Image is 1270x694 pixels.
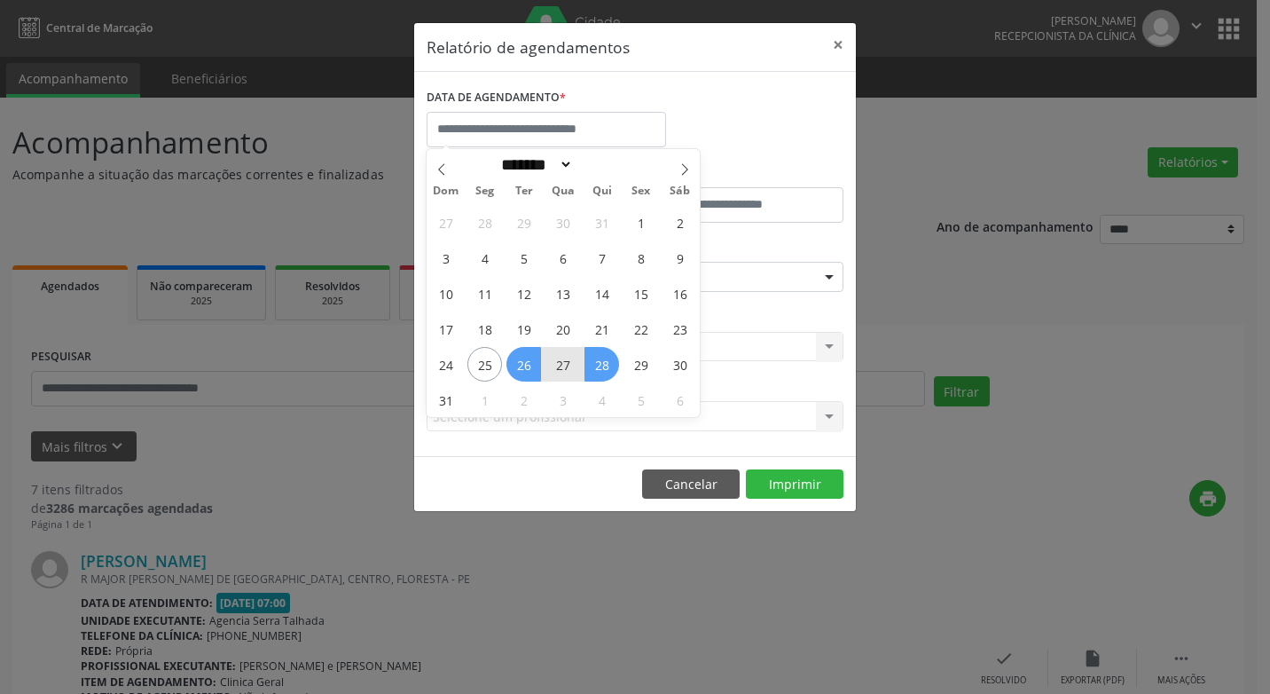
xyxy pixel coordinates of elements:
span: Setembro 1, 2025 [467,382,502,417]
span: Agosto 28, 2025 [584,347,619,382]
span: Setembro 5, 2025 [623,382,658,417]
span: Agosto 4, 2025 [467,241,502,275]
span: Julho 29, 2025 [506,205,541,240]
span: Agosto 2, 2025 [662,205,697,240]
span: Agosto 27, 2025 [545,347,580,382]
span: Agosto 20, 2025 [545,312,580,346]
span: Agosto 16, 2025 [662,276,697,311]
span: Qua [544,185,583,197]
span: Agosto 1, 2025 [623,205,658,240]
label: DATA DE AGENDAMENTO [427,84,566,112]
span: Setembro 4, 2025 [584,382,619,417]
span: Agosto 29, 2025 [623,347,658,382]
span: Agosto 24, 2025 [428,347,463,382]
span: Agosto 3, 2025 [428,241,463,275]
span: Ter [505,185,544,197]
span: Julho 31, 2025 [584,205,619,240]
span: Setembro 3, 2025 [545,382,580,417]
span: Setembro 2, 2025 [506,382,541,417]
span: Qui [583,185,622,197]
span: Agosto 25, 2025 [467,347,502,382]
span: Agosto 19, 2025 [506,312,541,346]
span: Agosto 11, 2025 [467,276,502,311]
span: Agosto 9, 2025 [662,241,697,275]
span: Agosto 14, 2025 [584,276,619,311]
button: Imprimir [746,469,843,500]
span: Julho 30, 2025 [545,205,580,240]
span: Agosto 21, 2025 [584,312,619,346]
span: Agosto 17, 2025 [428,312,463,346]
input: Year [573,155,631,174]
span: Agosto 18, 2025 [467,312,502,346]
span: Agosto 7, 2025 [584,241,619,275]
span: Julho 28, 2025 [467,205,502,240]
span: Agosto 13, 2025 [545,276,580,311]
select: Month [495,155,573,174]
span: Setembro 6, 2025 [662,382,697,417]
span: Agosto 10, 2025 [428,276,463,311]
span: Agosto 6, 2025 [545,241,580,275]
span: Agosto 8, 2025 [623,241,658,275]
span: Julho 27, 2025 [428,205,463,240]
span: Agosto 26, 2025 [506,347,541,382]
span: Dom [427,185,466,197]
span: Agosto 31, 2025 [428,382,463,417]
span: Agosto 22, 2025 [623,312,658,346]
span: Agosto 15, 2025 [623,276,658,311]
h5: Relatório de agendamentos [427,35,630,59]
span: Agosto 12, 2025 [506,276,541,311]
span: Sáb [661,185,700,197]
span: Agosto 30, 2025 [662,347,697,382]
span: Agosto 5, 2025 [506,241,541,275]
span: Agosto 23, 2025 [662,312,697,346]
span: Seg [466,185,505,197]
span: Sex [622,185,661,197]
button: Cancelar [642,469,740,500]
label: ATÉ [639,160,843,187]
button: Close [820,23,856,67]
